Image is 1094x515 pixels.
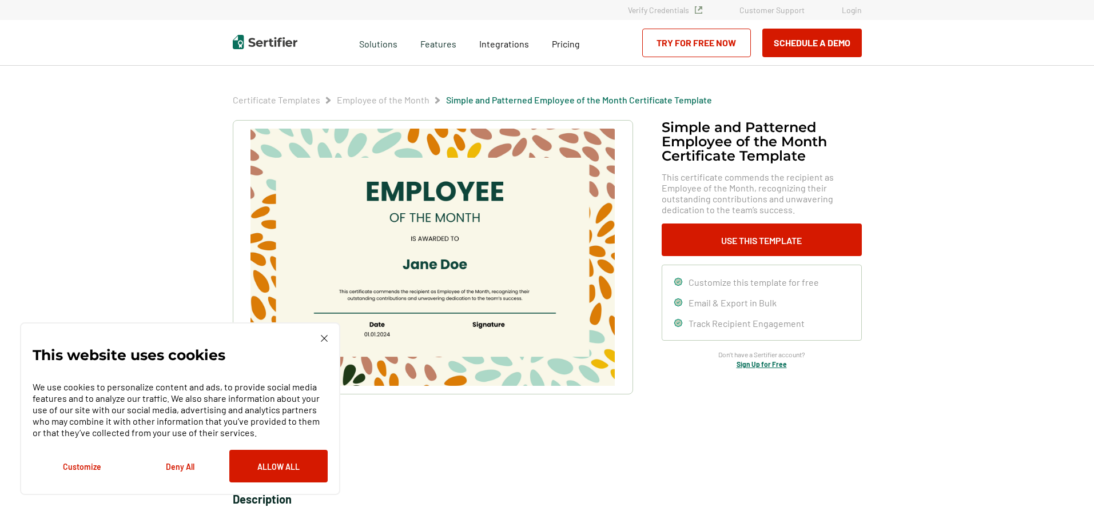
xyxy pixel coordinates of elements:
[321,335,328,342] img: Cookie Popup Close
[552,38,580,49] span: Pricing
[233,35,297,49] img: Sertifier | Digital Credentialing Platform
[552,35,580,50] a: Pricing
[662,171,862,215] span: This certificate commends the recipient as Employee of the Month, recognizing their outstanding c...
[642,29,751,57] a: Try for Free Now
[233,94,320,106] span: Certificate Templates
[689,297,777,308] span: Email & Export in Bulk
[131,450,229,482] button: Deny All
[446,94,712,105] a: Simple and Patterned Employee of the Month Certificate Template
[662,223,862,256] button: Use This Template
[229,450,328,482] button: Allow All
[718,349,805,360] span: Don’t have a Sertifier account?
[479,35,529,50] a: Integrations
[33,450,131,482] button: Customize
[233,94,712,106] div: Breadcrumb
[739,5,805,15] a: Customer Support
[689,277,819,288] span: Customize this template for free
[33,381,328,438] p: We use cookies to personalize content and ads, to provide social media features and to analyze ou...
[662,120,862,163] h1: Simple and Patterned Employee of the Month Certificate Template
[695,6,702,14] img: Verified
[628,5,702,15] a: Verify Credentials
[446,94,712,106] span: Simple and Patterned Employee of the Month Certificate Template
[479,38,529,49] span: Integrations
[842,5,862,15] a: Login
[233,492,292,506] span: Description
[337,94,429,105] a: Employee of the Month
[1037,460,1094,515] iframe: Chat Widget
[33,349,225,361] p: This website uses cookies
[689,318,805,329] span: Track Recipient Engagement
[233,94,320,105] a: Certificate Templates
[737,360,787,368] a: Sign Up for Free
[337,94,429,106] span: Employee of the Month
[250,129,614,386] img: Simple and Patterned Employee of the Month Certificate Template
[762,29,862,57] button: Schedule a Demo
[359,35,397,50] span: Solutions
[420,35,456,50] span: Features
